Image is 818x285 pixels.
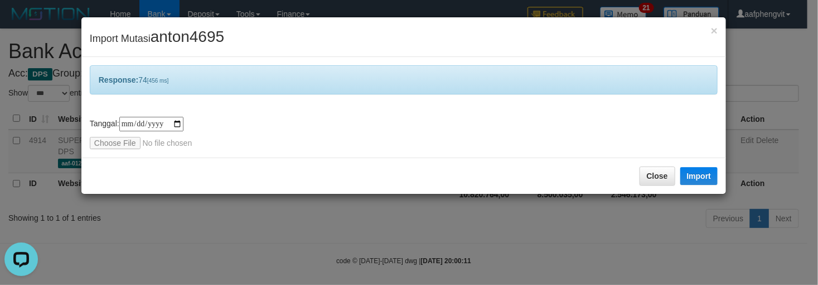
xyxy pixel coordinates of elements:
[711,25,718,36] button: Close
[711,24,718,37] span: ×
[4,4,38,38] button: Open LiveChat chat widget
[90,33,224,44] span: Import Mutasi
[147,78,168,84] span: [456 ms]
[640,167,675,186] button: Close
[680,167,718,185] button: Import
[90,117,718,149] div: Tanggal:
[151,28,224,45] span: anton4695
[99,75,139,84] b: Response:
[90,65,718,94] div: 74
